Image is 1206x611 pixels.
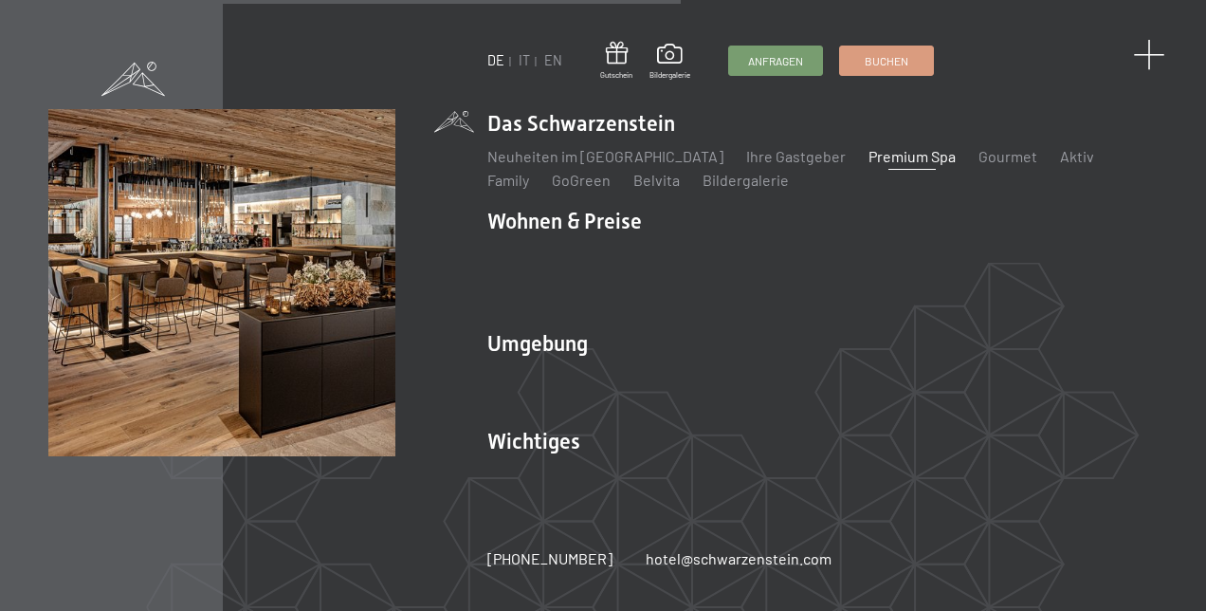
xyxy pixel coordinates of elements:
[646,548,831,569] a: hotel@schwarzenstein.com
[868,147,956,165] a: Premium Spa
[487,52,504,68] a: DE
[487,171,529,189] a: Family
[840,46,933,75] a: Buchen
[487,549,612,567] span: [PHONE_NUMBER]
[748,53,803,69] span: Anfragen
[746,147,846,165] a: Ihre Gastgeber
[487,548,612,569] a: [PHONE_NUMBER]
[649,44,690,80] a: Bildergalerie
[729,46,822,75] a: Anfragen
[865,53,908,69] span: Buchen
[703,171,789,189] a: Bildergalerie
[487,147,723,165] a: Neuheiten im [GEOGRAPHIC_DATA]
[978,147,1037,165] a: Gourmet
[649,70,690,81] span: Bildergalerie
[600,42,632,81] a: Gutschein
[544,52,562,68] a: EN
[1060,147,1094,165] a: Aktiv
[552,171,611,189] a: GoGreen
[519,52,530,68] a: IT
[600,70,632,81] span: Gutschein
[633,171,680,189] a: Belvita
